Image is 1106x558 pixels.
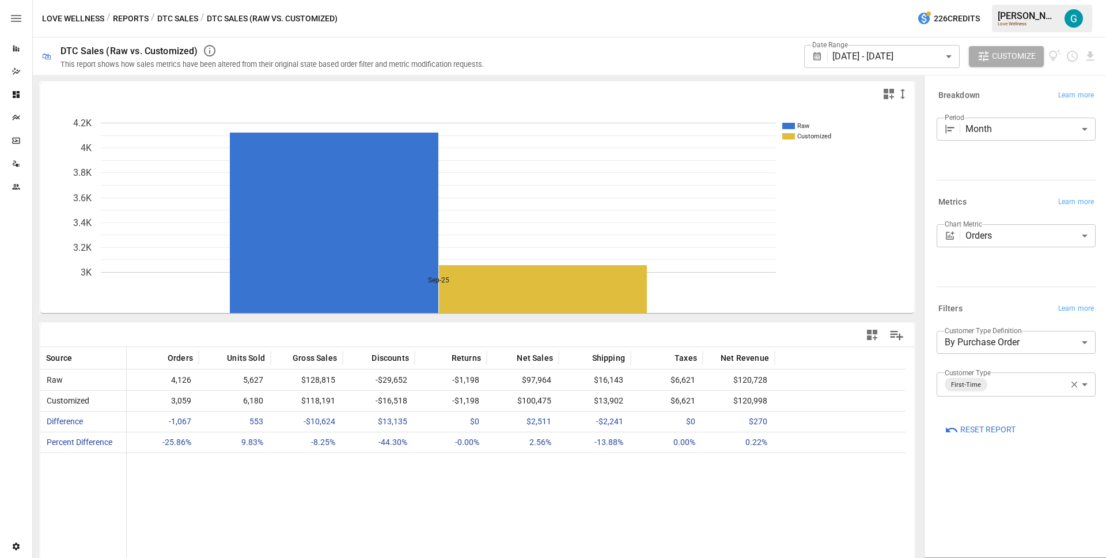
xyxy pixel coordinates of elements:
[73,118,92,129] text: 4.2K
[452,352,481,364] span: Returns
[565,370,625,390] span: $16,143
[998,21,1058,27] div: Love Wellness
[421,412,481,432] span: $0
[276,412,337,432] span: -$10,624
[965,118,1096,141] div: Month
[40,105,906,313] svg: A chart.
[938,196,967,209] h6: Metrics
[1058,197,1094,208] span: Learn more
[637,370,697,390] span: $6,621
[884,322,910,348] button: Manage Columns
[797,122,810,130] text: Raw
[81,142,92,153] text: 4K
[1058,90,1094,101] span: Learn more
[349,370,409,390] span: -$29,652
[157,12,198,26] button: DTC Sales
[293,352,337,364] span: Gross Sales
[42,370,63,390] span: Raw
[797,133,831,140] text: Customized
[421,391,481,411] span: -$1,198
[992,49,1036,63] span: Customize
[151,12,155,26] div: /
[204,432,265,453] span: 9.83%
[937,420,1024,440] button: Reset Report
[945,326,1022,335] label: Customer Type Definition
[675,352,697,364] span: Taxes
[204,391,265,411] span: 6,180
[60,46,198,56] div: DTC Sales (Raw vs. Customized)
[1065,9,1083,28] img: Gavin Acres
[132,391,193,411] span: 3,059
[709,391,769,411] span: $120,998
[912,8,984,29] button: 226Credits
[276,391,337,411] span: $118,191
[421,370,481,390] span: -$1,198
[945,368,991,378] label: Customer Type
[937,331,1096,354] div: By Purchase Order
[204,370,265,390] span: 5,627
[276,432,337,453] span: -8.25%
[1048,46,1062,67] button: View documentation
[565,412,625,432] span: -$2,241
[1066,50,1079,63] button: Schedule report
[709,370,769,390] span: $120,728
[592,352,625,364] span: Shipping
[227,352,265,364] span: Units Sold
[349,391,409,411] span: -$16,518
[200,12,204,26] div: /
[428,276,449,284] text: Sep-25
[73,167,92,178] text: 3.8K
[42,391,89,411] span: Customized
[107,12,111,26] div: /
[42,432,112,453] span: Percent Difference
[832,45,959,68] div: [DATE] - [DATE]
[945,219,982,229] label: Chart Metric
[168,352,193,364] span: Orders
[946,378,986,391] span: First-Time
[709,412,769,432] span: $270
[938,303,963,315] h6: Filters
[46,352,72,364] span: Source
[969,46,1044,67] button: Customize
[204,412,265,432] span: 553
[60,60,484,69] div: This report shows how sales metrics have been altered from their original state based order filte...
[349,432,409,453] span: -44.30%
[421,432,481,453] span: -0.00%
[934,12,980,26] span: 226 Credits
[132,432,193,453] span: -25.86%
[938,89,980,102] h6: Breakdown
[132,412,193,432] span: -1,067
[42,12,104,26] button: Love Wellness
[42,412,83,432] span: Difference
[998,10,1058,21] div: [PERSON_NAME]
[960,423,1016,437] span: Reset Report
[812,40,848,50] label: Date Range
[945,112,964,122] label: Period
[42,51,51,62] div: 🛍
[493,432,553,453] span: 2.56%
[73,193,92,203] text: 3.6K
[372,352,409,364] span: Discounts
[132,370,193,390] span: 4,126
[637,432,697,453] span: 0.00%
[721,352,769,364] span: Net Revenue
[709,432,769,453] span: 0.22%
[73,217,92,228] text: 3.4K
[493,391,553,411] span: $100,475
[349,412,409,432] span: $13,135
[1084,50,1097,63] button: Download report
[637,412,697,432] span: $0
[637,391,697,411] span: $6,621
[113,12,149,26] button: Reports
[493,370,553,390] span: $97,964
[81,267,92,278] text: 3K
[276,370,337,390] span: $128,815
[1058,2,1090,35] button: Gavin Acres
[73,242,92,253] text: 3.2K
[565,432,625,453] span: -13.88%
[517,352,553,364] span: Net Sales
[565,391,625,411] span: $13,902
[1058,303,1094,315] span: Learn more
